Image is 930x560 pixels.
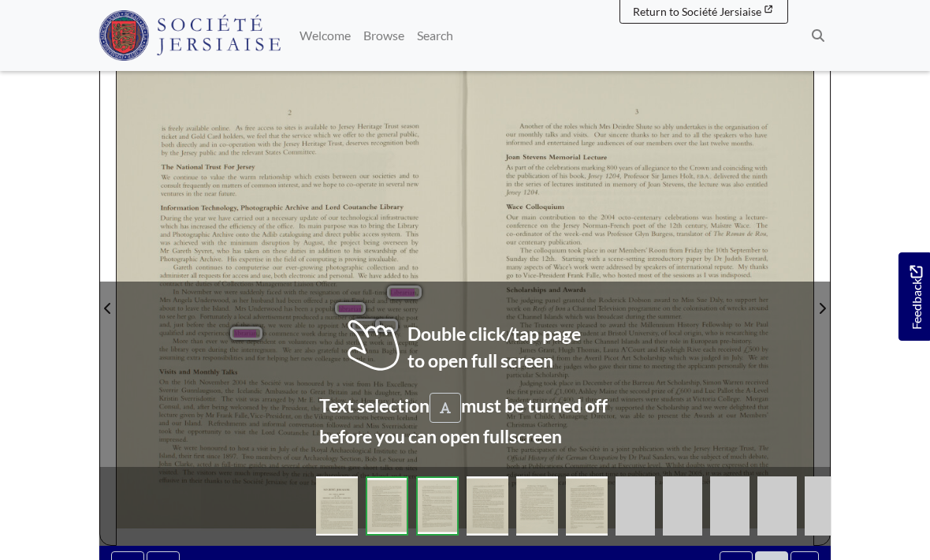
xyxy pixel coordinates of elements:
[697,173,709,179] span: EBA,
[333,173,355,179] span: between
[386,222,392,227] span: the
[560,172,567,177] span: his
[205,163,218,170] span: Trust
[269,133,277,138] span: that
[694,132,699,137] span: all
[347,182,370,188] span: co—operate
[552,172,556,178] span: of
[676,123,705,129] span: undertakes
[906,265,925,329] span: Feedback
[523,213,535,219] span: main
[212,141,216,147] span: in
[359,132,363,137] span: to
[505,190,518,196] span: jersey
[329,215,335,220] span: our
[548,139,578,145] span: entertained
[340,215,374,221] span: technological
[401,125,415,131] span: season
[544,181,569,187] span: oflectures
[416,476,459,536] img: 82cd839175d19c9d36d838dfe6c09a8b3a14eb784970b8dcd4cb8dfaa3a2fc15
[607,165,614,170] span: 800
[714,133,732,138] span: speakers
[655,124,660,129] span: so
[407,181,417,187] span: new
[361,222,365,228] span: to
[735,222,747,227] span: Wace.
[311,203,321,210] span: and
[169,125,180,130] span: freely
[608,230,627,236] span: Professor
[380,203,404,211] span: Library
[516,476,558,536] img: 82cd839175d19c9d36d838dfe6c09a8b3a14eb784970b8dcd4cb8dfaa3a2fc15
[627,140,631,145] span: of
[553,230,560,236] span: the
[184,215,190,220] span: the
[520,123,541,129] span: Another
[259,222,264,229] span: of
[240,174,255,181] span: warm
[672,132,679,137] span: and
[299,124,303,129] span: is
[179,133,186,139] span: and
[302,181,309,187] span: and
[657,222,664,227] span: the
[616,476,655,536] img: tIeyhm6QgE5S90ydpKWlpaWlpaWlpaWlpaWlpaWlpaWlpaWlpaWlpaWlpaWlpaWlpaWlpaWl9bi15hIC+l3eCcAAAAAASUVOR...
[236,231,248,237] span: onto
[283,140,299,147] span: jersey
[400,172,407,177] span: and
[690,164,706,170] span: Crown
[366,131,373,136] span: the
[242,149,259,155] span: relevant
[284,148,314,155] span: Committee.
[313,230,320,236] span: and
[360,174,366,179] span: our
[366,476,408,536] img: 82cd839175d19c9d36d838dfe6c09a8b3a14eb784970b8dcd4cb8dfaa3a2fc15
[373,173,392,178] span: socreties
[406,230,416,237] span: This
[212,125,229,131] span: online.
[192,222,211,228] span: increased
[219,215,229,220] span: have
[574,131,586,136] span: visits.
[195,216,203,222] span: year
[711,140,725,145] span: twelve
[285,203,306,211] span: Archive
[386,181,401,186] span: several
[740,215,742,220] span: a
[652,132,656,137] span: to
[308,222,321,228] span: main
[180,222,188,228] span: has
[346,140,364,145] span: deserves
[371,140,400,147] span: recognition
[192,133,203,139] span: Gold
[805,476,844,536] img: tIeyhm6QgE5S90ydpKWlpaWlpaWlpaWlpaWlpaWlpaWlpaWlpaWlpaWlpaWlpaWlpaWlpaWl9bi15hIC+l3eCcAAAAAASUVOR...
[612,123,656,129] span: [PERSON_NAME]
[652,231,696,237] span: [PERSON_NAME],
[710,476,750,536] img: tIeyhm6QgE5S90ydpKWlpaWlpaWlpaWlpaWlpaWlpaWlpaWlpaWlpaWlpaWlpaWlpaWlpaWl9bi15hIC+l3eCcAAAAAASUVOR...
[583,153,604,161] span: Lecture
[257,133,265,138] span: feel
[255,215,262,221] span: out
[273,140,279,146] span: the
[385,123,396,129] span: Trust
[679,164,686,170] span: the
[528,164,541,170] span: ofthe
[236,163,253,170] span: Jersey
[162,162,172,170] span: The
[721,182,730,188] span: was
[99,6,281,65] a: Société Jersiaise logo
[506,139,529,145] span: Informed
[711,164,718,170] span: and
[506,203,520,209] span: Wace
[671,165,675,170] span: to
[649,222,653,228] span: of
[523,153,567,159] span: [PERSON_NAME]
[99,10,281,61] img: Société Jersiaise
[293,20,357,51] a: Welcome
[161,203,192,211] span: Information
[619,215,657,222] span: octo-centenary
[525,189,537,195] span: [204.
[702,132,709,137] span: the
[753,173,766,179] span: ninth
[339,181,343,187] span: to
